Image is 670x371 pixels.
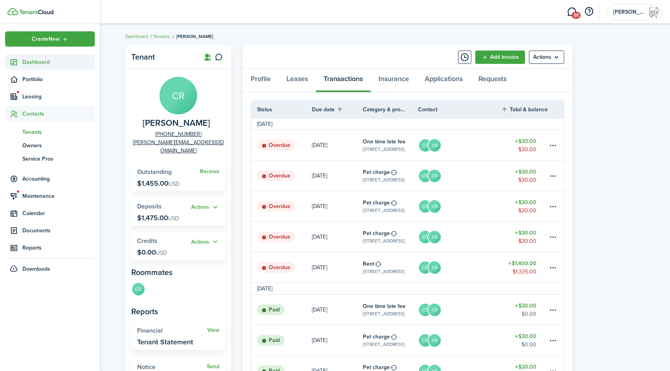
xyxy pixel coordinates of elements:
[363,222,418,252] a: Pet charge[STREET_ADDRESS]
[279,69,316,92] a: Leases
[363,268,405,275] table-subtitle: [STREET_ADDRESS]
[257,304,284,315] status: Paid
[159,77,197,114] avatar-text: CR
[191,203,219,212] button: Actions
[22,192,95,200] span: Maintenance
[5,125,95,139] a: Tenants
[137,167,172,176] span: Outstanding
[501,295,548,325] a: $30.00$0.00
[363,302,406,310] table-info-title: One time late fee
[22,110,95,118] span: Contacts
[176,33,213,40] span: [PERSON_NAME]
[22,155,95,163] span: Service Pros
[257,170,295,181] status: Overdue
[418,130,501,160] a: CDCR
[168,214,179,223] span: USD
[312,306,327,314] p: [DATE]
[418,191,501,221] a: CDCR
[518,145,536,154] table-amount-description: $30.00
[508,259,536,268] table-amount-title: $1,400.00
[428,139,441,152] avatar-text: CR
[428,304,441,316] avatar-text: CR
[22,175,95,183] span: Accounting
[501,191,548,221] a: $30.00$30.00
[251,284,278,293] td: [DATE]
[458,51,471,64] button: Timeline
[363,168,390,176] table-info-title: Pet charge
[512,268,536,276] table-amount-description: $1,335.00
[515,363,536,371] table-amount-title: $30.00
[363,146,405,153] table-subtitle: [STREET_ADDRESS]
[363,105,418,114] th: Category & property
[363,161,418,191] a: Pet charge[STREET_ADDRESS]
[200,168,219,175] a: Receive
[131,266,225,278] panel-main-subtitle: Roommates
[312,172,327,180] p: [DATE]
[363,260,374,268] table-info-title: Rent
[501,252,548,282] a: $1,400.00$1,335.00
[419,231,431,243] avatar-text: CD
[312,202,327,210] p: [DATE]
[191,203,219,212] button: Open menu
[371,69,417,92] a: Insurance
[191,237,219,246] button: Open menu
[419,304,431,316] avatar-text: CD
[251,252,312,282] a: Overdue
[363,333,390,341] table-info-title: Pet charge
[251,325,312,355] a: Paid
[522,340,536,349] table-amount-description: $0.00
[153,33,170,40] a: Tenants
[419,261,431,274] avatar-text: CD
[418,105,501,114] th: Contact
[207,327,219,333] a: View
[257,140,295,151] status: Overdue
[22,265,50,273] span: Downloads
[419,334,431,347] avatar-text: CD
[312,141,327,149] p: [DATE]
[131,52,194,62] panel-main-title: Tenant
[191,237,219,246] button: Actions
[363,207,405,214] table-subtitle: [STREET_ADDRESS]
[5,31,95,47] button: Open menu
[419,139,431,152] avatar-text: CD
[251,130,312,160] a: Overdue
[515,229,536,237] table-amount-title: $30.00
[529,51,564,64] menu-btn: Actions
[312,161,363,191] a: [DATE]
[312,263,327,271] p: [DATE]
[363,176,405,183] table-subtitle: [STREET_ADDRESS]
[5,240,95,255] a: Reports
[428,261,441,274] avatar-text: CR
[417,69,471,92] a: Applications
[156,249,167,257] span: USD
[418,325,501,355] a: CDCR
[243,69,279,92] a: Profile
[501,130,548,160] a: $30.00$30.00
[515,198,536,206] table-amount-title: $30.00
[257,262,295,273] status: Overdue
[428,334,441,347] avatar-text: CR
[363,325,418,355] a: Pet charge[STREET_ADDRESS]
[582,5,596,18] button: Open resource center
[363,191,418,221] a: Pet charge[STREET_ADDRESS]
[22,75,95,83] span: Portfolio
[363,229,390,237] table-info-title: Pet charge
[613,9,645,15] span: Carranza Rental Properties
[419,200,431,213] avatar-text: CD
[22,128,95,136] span: Tenants
[564,2,579,22] a: Messaging
[475,51,525,64] a: Add invoice
[137,338,193,346] widget-stats-description: Tenant Statement
[155,130,201,138] a: [PHONE_NUMBER]
[419,170,431,182] avatar-text: CD
[257,335,284,346] status: Paid
[131,306,225,317] panel-main-subtitle: Reports
[137,202,162,211] span: Deposits
[137,364,207,371] widget-stats-title: Notice
[312,105,363,114] th: Sort
[137,327,207,334] widget-stats-title: Financial
[312,325,363,355] a: [DATE]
